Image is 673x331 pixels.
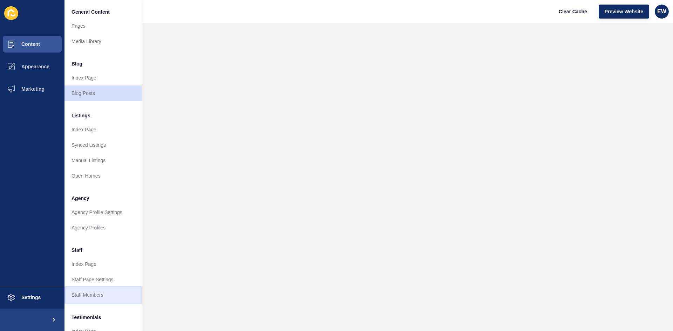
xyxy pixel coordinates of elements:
a: Media Library [64,34,142,49]
button: Clear Cache [553,5,593,19]
a: Agency Profile Settings [64,205,142,220]
a: Agency Profiles [64,220,142,235]
a: Manual Listings [64,153,142,168]
a: Staff Members [64,287,142,303]
span: Blog [72,60,82,67]
span: Staff [72,247,82,254]
a: Open Homes [64,168,142,184]
span: Preview Website [605,8,643,15]
a: Index Page [64,122,142,137]
span: Agency [72,195,89,202]
span: Listings [72,112,90,119]
a: Synced Listings [64,137,142,153]
span: Clear Cache [559,8,587,15]
a: Staff Page Settings [64,272,142,287]
span: Testimonials [72,314,101,321]
a: Pages [64,18,142,34]
a: Index Page [64,70,142,85]
a: Index Page [64,256,142,272]
button: Preview Website [599,5,649,19]
span: General Content [72,8,110,15]
a: Blog Posts [64,85,142,101]
span: EW [657,8,666,15]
